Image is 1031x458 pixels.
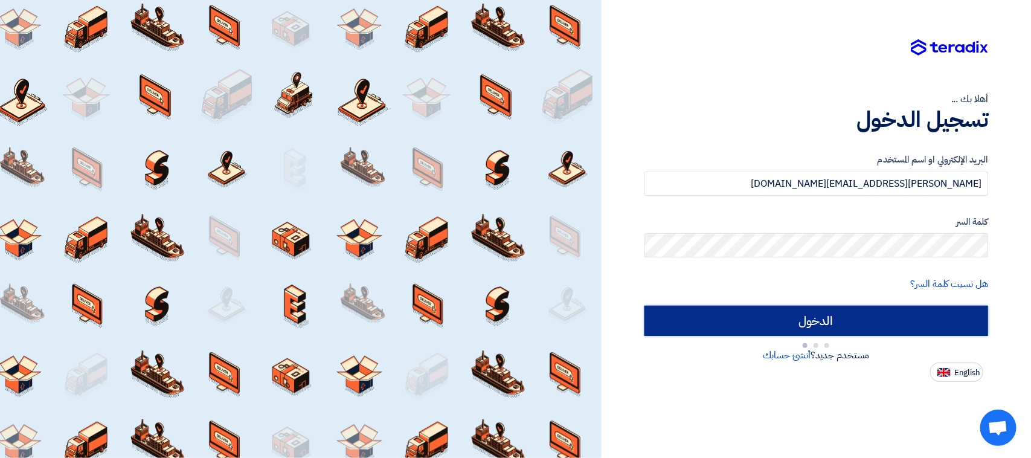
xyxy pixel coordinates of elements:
[763,348,811,363] a: أنشئ حسابك
[644,348,988,363] div: مستخدم جديد؟
[644,153,988,167] label: البريد الإلكتروني او اسم المستخدم
[954,369,980,377] span: English
[644,172,988,196] input: أدخل بريد العمل الإلكتروني او اسم المستخدم الخاص بك ...
[937,368,951,377] img: en-US.png
[644,306,988,336] input: الدخول
[644,106,988,133] h1: تسجيل الدخول
[980,410,1017,446] div: Open chat
[644,215,988,229] label: كلمة السر
[911,277,988,291] a: هل نسيت كلمة السر؟
[644,92,988,106] div: أهلا بك ...
[930,363,983,382] button: English
[911,39,988,56] img: Teradix logo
